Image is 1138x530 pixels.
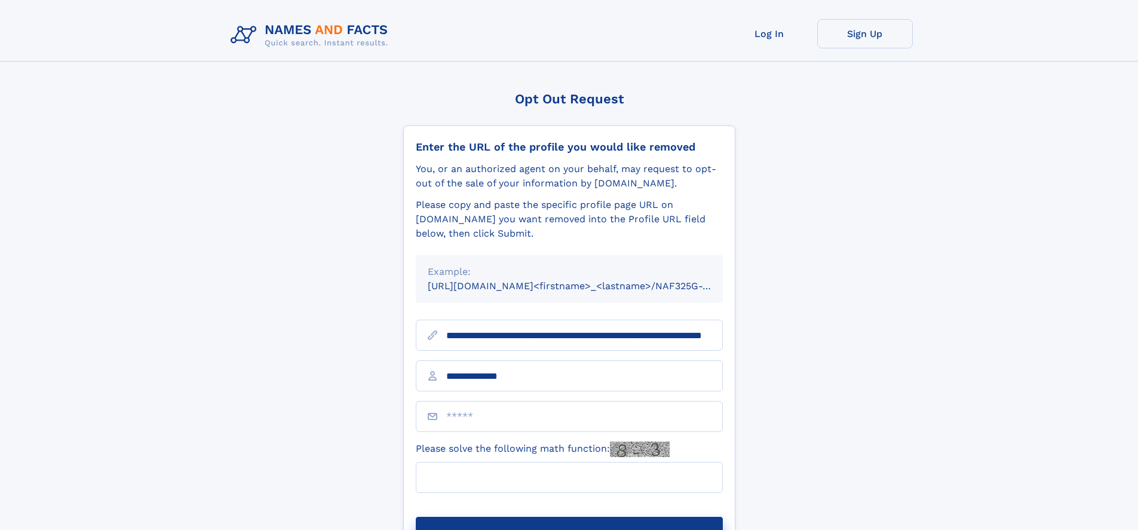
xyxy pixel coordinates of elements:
div: You, or an authorized agent on your behalf, may request to opt-out of the sale of your informatio... [416,162,723,191]
div: Opt Out Request [403,91,735,106]
div: Enter the URL of the profile you would like removed [416,140,723,154]
label: Please solve the following math function: [416,442,670,457]
img: Logo Names and Facts [226,19,398,51]
small: [URL][DOMAIN_NAME]<firstname>_<lastname>/NAF325G-xxxxxxxx [428,280,746,292]
a: Log In [722,19,817,48]
div: Please copy and paste the specific profile page URL on [DOMAIN_NAME] you want removed into the Pr... [416,198,723,241]
a: Sign Up [817,19,913,48]
div: Example: [428,265,711,279]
